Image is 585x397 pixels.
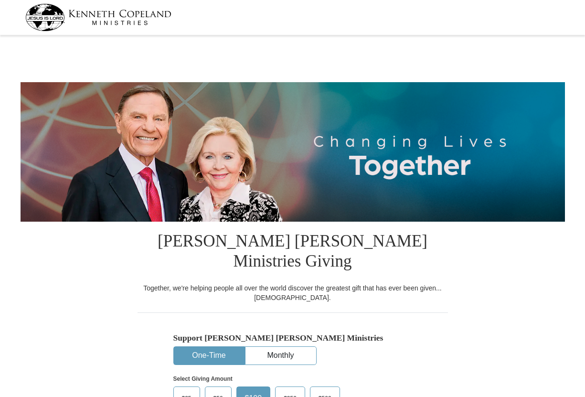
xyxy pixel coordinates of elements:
[173,333,412,343] h5: Support [PERSON_NAME] [PERSON_NAME] Ministries
[138,222,448,283] h1: [PERSON_NAME] [PERSON_NAME] Ministries Giving
[25,4,171,31] img: kcm-header-logo.svg
[173,376,233,382] strong: Select Giving Amount
[245,347,316,365] button: Monthly
[174,347,245,365] button: One-Time
[138,283,448,302] div: Together, we're helping people all over the world discover the greatest gift that has ever been g...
